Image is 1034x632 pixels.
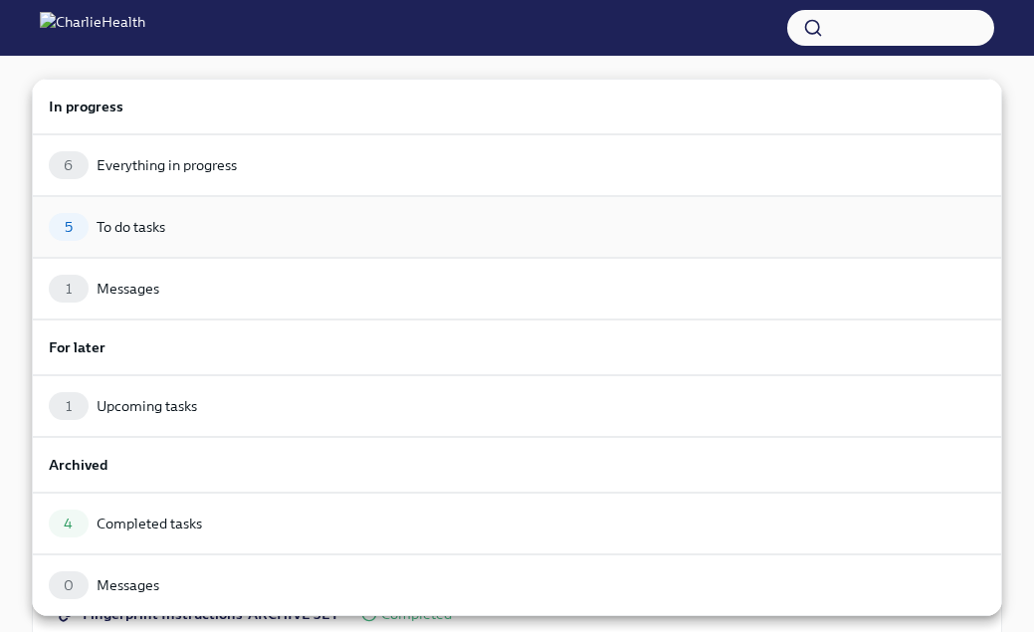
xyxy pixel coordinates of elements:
span: 4 [52,517,85,531]
span: 5 [53,220,85,235]
span: 1 [54,399,84,414]
a: 4Completed tasks [32,493,1002,554]
a: 1Upcoming tasks [32,375,1002,437]
h6: In progress [49,96,985,117]
h6: For later [49,336,985,358]
a: 5To do tasks [32,196,1002,258]
span: 6 [52,158,85,173]
div: To do tasks [97,217,165,237]
span: 1 [54,282,84,297]
a: In progress [32,79,1002,134]
span: 0 [52,578,86,593]
div: Messages [97,279,159,299]
div: Upcoming tasks [97,396,197,416]
div: Completed tasks [97,514,202,533]
a: 0Messages [32,554,1002,616]
a: Archived [32,437,1002,493]
div: Everything in progress [97,155,237,175]
a: 1Messages [32,258,1002,319]
a: 6Everything in progress [32,134,1002,196]
div: Messages [97,575,159,595]
a: For later [32,319,1002,375]
h6: Archived [49,454,985,476]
